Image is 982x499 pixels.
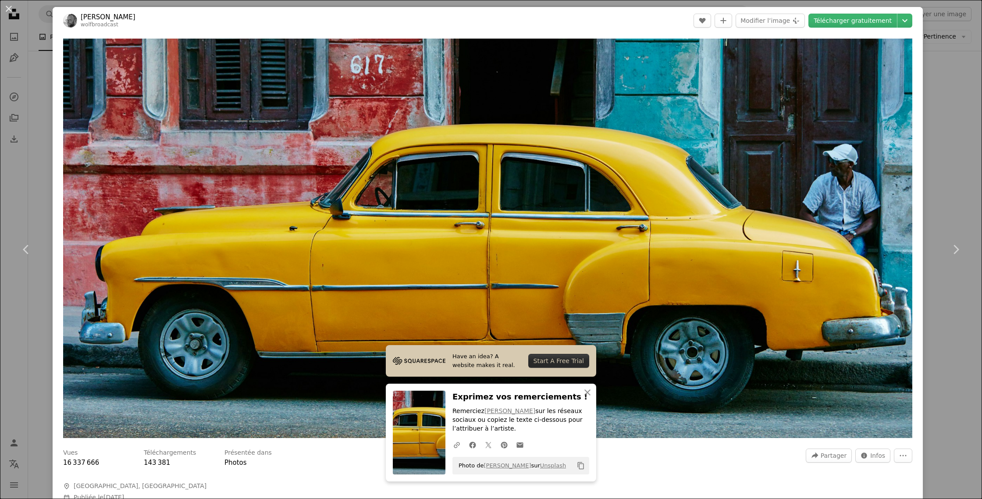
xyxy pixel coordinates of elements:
button: Partager cette image [806,449,852,463]
div: Start A Free Trial [528,354,589,368]
p: Remerciez sur les réseaux sociaux ou copiez le texte ci-dessous pour l’attribuer à l’artiste. [452,407,589,433]
a: Partager par mail [512,436,528,453]
button: Choisissez la taille de téléchargement [897,14,912,28]
img: file-1705255347840-230a6ab5bca9image [393,354,445,367]
a: Have an idea? A website makes it real.Start A Free Trial [386,345,596,377]
h3: Vues [63,449,78,457]
h3: Présentée dans [224,449,272,457]
img: Accéder au profil de Wolf Schram [63,14,77,28]
a: Photos [224,459,247,467]
h3: Téléchargements [144,449,196,457]
span: Partager [821,449,847,462]
span: Photo de sur [454,459,566,473]
a: Unsplash [540,462,566,469]
h3: Exprimez vos remerciements ! [452,391,589,403]
span: [GEOGRAPHIC_DATA], [GEOGRAPHIC_DATA] [74,482,206,491]
span: Infos [870,449,885,462]
button: Modifier l’image [736,14,805,28]
button: Zoom sur cette image [63,39,912,438]
a: [PERSON_NAME] [484,462,531,469]
a: wolfbroadcast [81,21,118,28]
a: Télécharger gratuitement [808,14,897,28]
button: J’aime [694,14,711,28]
span: Have an idea? A website makes it real. [452,352,521,370]
a: Partagez-leTwitter [480,436,496,453]
a: [PERSON_NAME] [484,407,535,414]
span: 143 381 [144,459,170,467]
button: Plus d’actions [894,449,912,463]
img: Berline jaune garée près d’un bâtiment en béton rouge [63,39,912,438]
a: Partagez-leFacebook [465,436,480,453]
button: Statistiques de cette image [855,449,890,463]
a: [PERSON_NAME] [81,13,135,21]
button: Copier dans le presse-papier [573,458,588,473]
a: Suivant [929,207,982,292]
span: 16 337 666 [63,459,99,467]
a: Partagez-lePinterest [496,436,512,453]
button: Ajouter à la collection [715,14,732,28]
